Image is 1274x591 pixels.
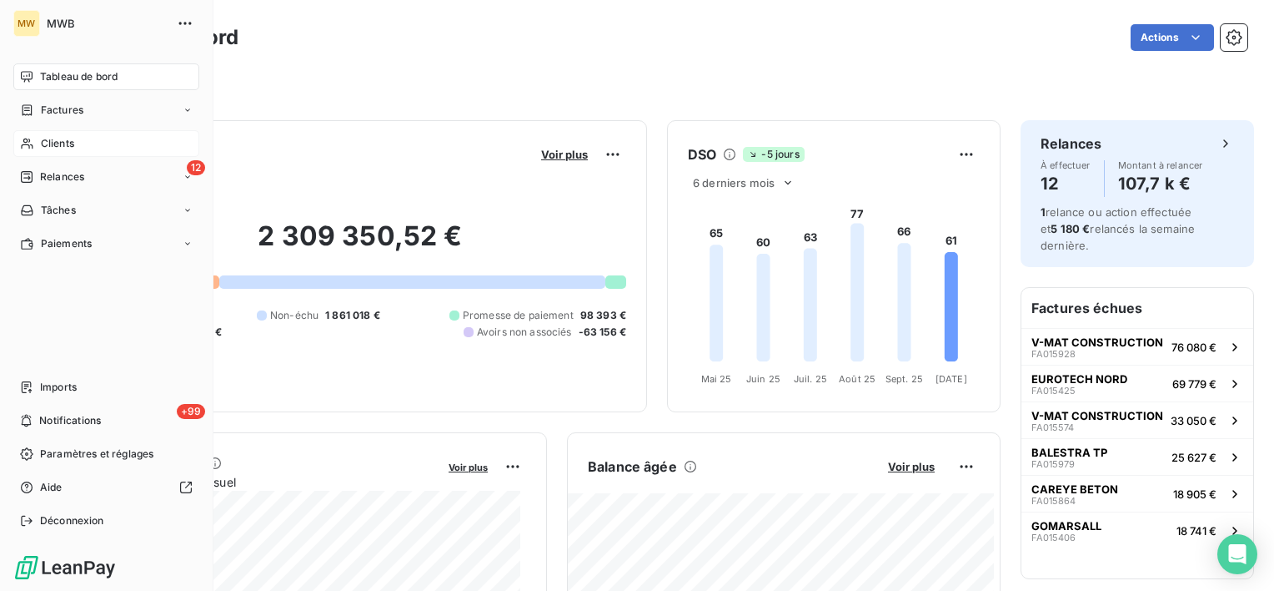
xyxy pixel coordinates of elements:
[1031,336,1163,349] span: V-MAT CONSTRUCTION
[94,220,626,270] h2: 2 309 350,52 €
[1021,402,1253,438] button: V-MAT CONSTRUCTIONFA01557433 050 €
[1031,422,1074,432] span: FA015574
[746,373,780,385] tspan: Juin 25
[1171,414,1216,427] span: 33 050 €
[1172,377,1216,391] span: 69 779 €
[1021,512,1253,548] button: GOMARSALLFA01540618 741 €
[40,513,104,528] span: Déconnexion
[888,460,935,473] span: Voir plus
[41,236,92,251] span: Paiements
[1031,459,1075,469] span: FA015979
[1031,409,1163,422] span: V-MAT CONSTRUCTION
[1031,372,1127,386] span: EUROTECH NORD
[536,147,593,162] button: Voir plus
[580,308,626,323] span: 98 393 €
[463,308,574,323] span: Promesse de paiement
[1021,438,1253,475] button: BALESTRA TPFA01597925 627 €
[541,148,588,161] span: Voir plus
[1031,533,1076,543] span: FA015406
[41,103,83,118] span: Factures
[40,380,77,395] span: Imports
[1171,451,1216,464] span: 25 627 €
[177,404,205,419] span: +99
[1031,349,1076,359] span: FA015928
[1041,170,1091,197] h4: 12
[1031,446,1107,459] span: BALESTRA TP
[13,554,117,581] img: Logo LeanPay
[40,69,118,84] span: Tableau de bord
[588,457,677,477] h6: Balance âgée
[13,474,199,501] a: Aide
[41,203,76,218] span: Tâches
[693,176,775,189] span: 6 derniers mois
[39,413,101,428] span: Notifications
[1118,160,1203,170] span: Montant à relancer
[477,325,572,340] span: Avoirs non associés
[1171,341,1216,354] span: 76 080 €
[40,480,63,495] span: Aide
[40,447,153,462] span: Paramètres et réglages
[1041,160,1091,170] span: À effectuer
[47,17,167,30] span: MWB
[1031,496,1076,506] span: FA015864
[1021,328,1253,365] button: V-MAT CONSTRUCTIONFA01592876 080 €
[839,373,875,385] tspan: Août 25
[187,160,205,175] span: 12
[1031,386,1076,396] span: FA015425
[743,147,804,162] span: -5 jours
[325,308,380,323] span: 1 861 018 €
[1217,534,1257,574] div: Open Intercom Messenger
[1176,524,1216,538] span: 18 741 €
[1118,170,1203,197] h4: 107,7 k €
[270,308,318,323] span: Non-échu
[449,462,488,473] span: Voir plus
[1041,205,1046,219] span: 1
[885,373,923,385] tspan: Sept. 25
[1041,205,1195,252] span: relance ou action effectuée et relancés la semaine dernière.
[1021,475,1253,512] button: CAREYE BETONFA01586418 905 €
[883,459,940,474] button: Voir plus
[688,144,716,164] h6: DSO
[1173,487,1216,501] span: 18 905 €
[1051,222,1090,235] span: 5 180 €
[1031,519,1101,533] span: GOMARSALL
[794,373,827,385] tspan: Juil. 25
[94,473,437,491] span: Chiffre d'affaires mensuel
[1041,134,1101,154] h6: Relances
[40,169,84,184] span: Relances
[701,373,732,385] tspan: Mai 25
[1021,365,1253,402] button: EUROTECH NORDFA01542569 779 €
[579,325,626,340] span: -63 156 €
[444,459,493,474] button: Voir plus
[1131,24,1214,51] button: Actions
[935,373,967,385] tspan: [DATE]
[1021,288,1253,328] h6: Factures échues
[1031,482,1118,496] span: CAREYE BETON
[41,136,74,151] span: Clients
[13,10,40,37] div: MW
